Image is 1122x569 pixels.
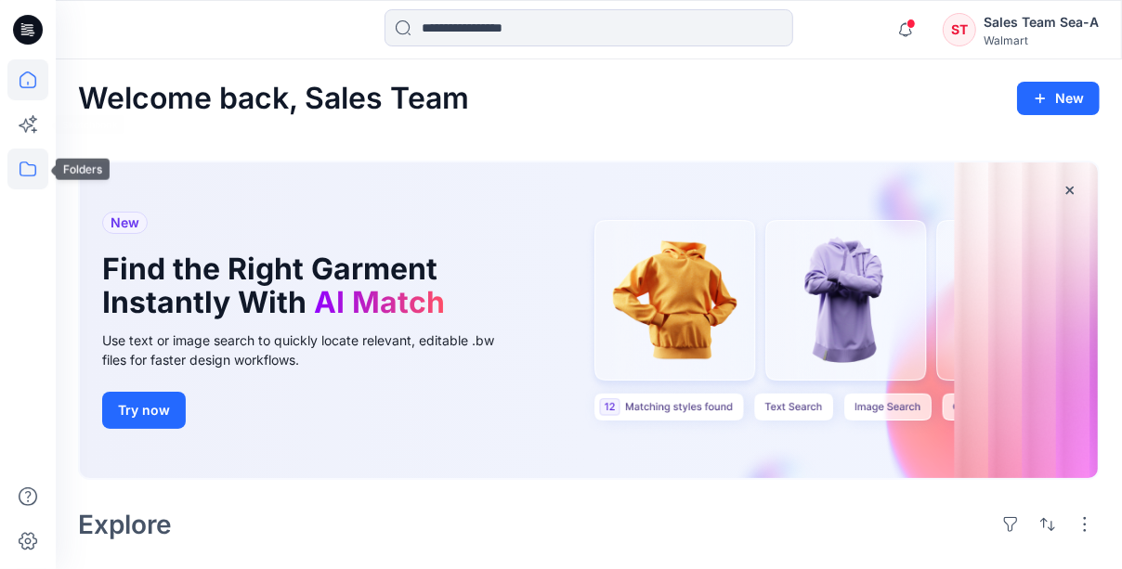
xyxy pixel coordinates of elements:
button: Try now [102,392,186,429]
div: Use text or image search to quickly locate relevant, editable .bw files for faster design workflows. [102,330,520,369]
div: ST [943,13,976,46]
h2: Explore [78,510,172,539]
h1: Find the Right Garment Instantly With [102,252,492,319]
h2: Welcome back, Sales Team [78,82,469,116]
button: New [1017,82,1100,115]
span: AI Match [314,284,445,320]
div: Sales Team Sea-A [984,11,1099,33]
div: Walmart [984,33,1099,47]
span: New [111,212,139,234]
